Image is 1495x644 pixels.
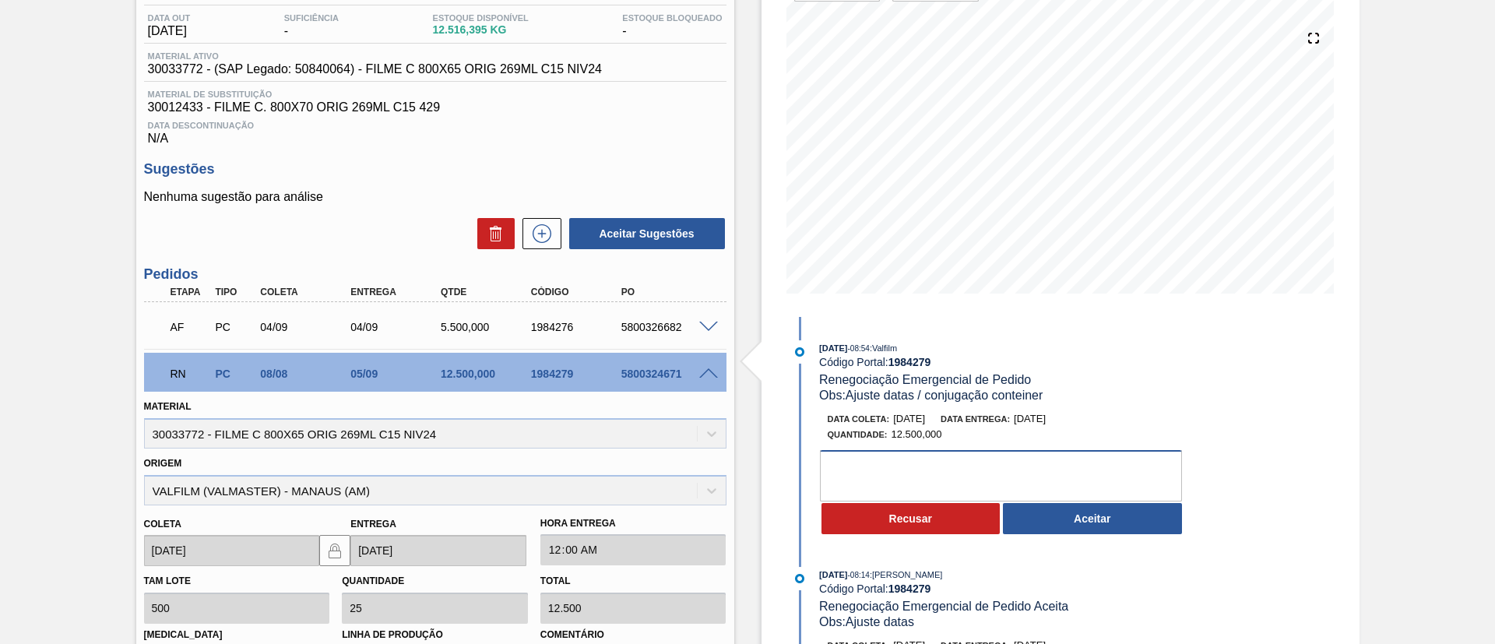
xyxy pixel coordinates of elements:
[346,321,448,333] div: 04/09/2025
[888,356,931,368] strong: 1984279
[870,343,897,353] span: : Valfilm
[144,401,192,412] label: Material
[319,535,350,566] button: locked
[171,321,209,333] p: AF
[527,321,628,333] div: 1984276
[437,368,538,380] div: 12.500,000
[280,13,343,38] div: -
[821,503,1001,534] button: Recusar
[941,414,1010,424] span: Data entrega:
[527,287,628,297] div: Código
[819,582,1189,595] div: Código Portal:
[148,121,723,130] span: Data Descontinuação
[622,13,722,23] span: Estoque Bloqueado
[892,428,942,440] span: 12.500,000
[144,519,181,530] label: Coleta
[148,100,723,114] span: 30012433 - FILME C. 800X70 ORIG 269ML C15 429
[433,13,529,23] span: Estoque Disponível
[540,575,571,586] label: Total
[256,368,357,380] div: 08/08/2025
[470,218,515,249] div: Excluir Sugestões
[167,357,213,391] div: Em renegociação
[350,519,396,530] label: Entrega
[1014,413,1046,424] span: [DATE]
[569,218,725,249] button: Aceitar Sugestões
[144,575,191,586] label: Tam lote
[144,458,182,469] label: Origem
[795,347,804,357] img: atual
[148,62,602,76] span: 30033772 - (SAP Legado: 50840064) - FILME C 800X65 ORIG 269ML C15 NIV24
[148,24,191,38] span: [DATE]
[144,114,726,146] div: N/A
[325,541,344,560] img: locked
[617,321,719,333] div: 5800326682
[284,13,339,23] span: Suficiência
[828,414,890,424] span: Data coleta:
[617,368,719,380] div: 5800324671
[350,535,526,566] input: dd/mm/yyyy
[211,321,258,333] div: Pedido de Compra
[819,356,1189,368] div: Código Portal:
[433,24,529,36] span: 12.516,395 KG
[618,13,726,38] div: -
[211,368,258,380] div: Pedido de Compra
[144,190,726,204] p: Nenhuma sugestão para análise
[561,216,726,251] div: Aceitar Sugestões
[870,570,943,579] span: : [PERSON_NAME]
[617,287,719,297] div: PO
[848,571,870,579] span: - 08:14
[171,368,209,380] p: RN
[515,218,561,249] div: Nova sugestão
[437,287,538,297] div: Qtde
[819,615,914,628] span: Obs: Ajuste datas
[828,430,888,439] span: Quantidade :
[256,321,357,333] div: 04/09/2025
[148,90,723,99] span: Material de Substituição
[144,266,726,283] h3: Pedidos
[437,321,538,333] div: 5.500,000
[256,287,357,297] div: Coleta
[211,287,258,297] div: Tipo
[795,574,804,583] img: atual
[144,161,726,178] h3: Sugestões
[167,287,213,297] div: Etapa
[342,575,404,586] label: Quantidade
[144,535,320,566] input: dd/mm/yyyy
[893,413,925,424] span: [DATE]
[848,344,870,353] span: - 08:54
[819,600,1068,613] span: Renegociação Emergencial de Pedido Aceita
[819,389,1043,402] span: Obs: Ajuste datas / conjugação conteiner
[148,13,191,23] span: Data out
[540,512,726,535] label: Hora Entrega
[346,287,448,297] div: Entrega
[888,582,931,595] strong: 1984279
[346,368,448,380] div: 05/09/2025
[527,368,628,380] div: 1984279
[819,343,847,353] span: [DATE]
[1003,503,1182,534] button: Aceitar
[819,570,847,579] span: [DATE]
[148,51,602,61] span: Material ativo
[819,373,1031,386] span: Renegociação Emergencial de Pedido
[167,310,213,344] div: Aguardando Faturamento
